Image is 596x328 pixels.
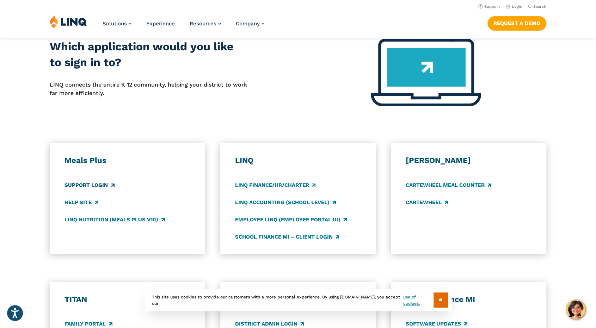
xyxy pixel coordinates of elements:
[64,181,114,189] a: Support Login
[236,20,260,27] span: Company
[487,15,546,30] nav: Button Navigation
[50,39,248,71] h2: Which application would you like to sign in to?
[64,295,190,304] h3: TITAN
[487,16,546,30] a: Request a Demo
[406,320,467,328] a: Software Updates
[64,216,165,223] a: LINQ Nutrition (Meals Plus v10)
[64,156,190,165] h3: Meals Plus
[64,198,98,206] a: Help Site
[406,198,448,206] a: CARTEWHEEL
[403,294,433,307] a: use of cookies.
[478,4,500,9] a: Support
[190,20,221,27] a: Resources
[64,320,112,328] a: Family Portal
[145,289,451,311] div: This site uses cookies to provide our customers with a more personal experience. By using [DOMAIN...
[103,20,131,27] a: Solutions
[235,216,347,223] a: Employee LINQ (Employee Portal UI)
[566,299,585,319] button: Hello, have a question? Let’s chat.
[528,4,546,9] button: Open Search Bar
[50,15,87,28] img: LINQ | K‑12 Software
[146,20,175,27] a: Experience
[406,181,491,189] a: CARTEWHEEL Meal Counter
[533,4,546,9] span: Search
[50,81,248,98] p: LINQ connects the entire K‑12 community, helping your district to work far more efficiently.
[406,295,532,304] h3: School Finance MI
[103,15,264,38] nav: Primary Navigation
[103,20,127,27] span: Solutions
[235,181,315,189] a: LINQ Finance/HR/Charter
[406,156,532,165] h3: [PERSON_NAME]
[235,156,361,165] h3: LINQ
[506,4,522,9] a: Login
[235,233,339,241] a: School Finance MI – Client Login
[190,20,216,27] span: Resources
[235,198,336,206] a: LINQ Accounting (school level)
[236,20,264,27] a: Company
[235,320,304,328] a: District Admin Login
